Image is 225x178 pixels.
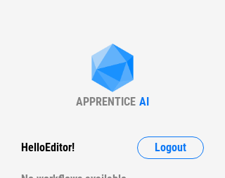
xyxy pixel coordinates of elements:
[155,142,186,153] span: Logout
[139,95,149,108] div: AI
[76,95,136,108] div: APPRENTICE
[137,136,204,159] button: Logout
[21,136,75,159] div: Hello Editor !
[84,44,141,95] img: Apprentice AI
